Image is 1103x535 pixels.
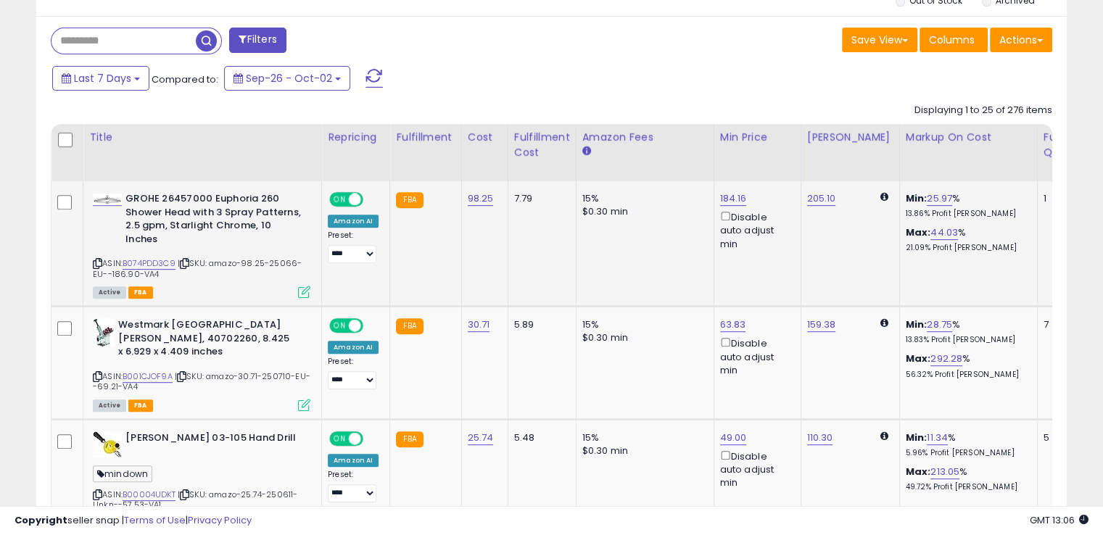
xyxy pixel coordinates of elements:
[246,71,332,86] span: Sep-26 - Oct-02
[720,335,790,377] div: Disable auto adjust min
[123,257,175,270] a: B074PDD3C9
[906,191,928,205] b: Min:
[128,286,153,299] span: FBA
[582,444,703,457] div: $0.30 min
[720,448,790,490] div: Disable auto adjust min
[807,318,836,332] a: 159.38
[927,191,952,206] a: 25.97
[123,370,173,383] a: B001CJOF9A
[920,28,988,52] button: Columns
[582,431,703,444] div: 15%
[1044,130,1094,160] div: Fulfillable Quantity
[906,335,1026,345] p: 13.83% Profit [PERSON_NAME]
[906,226,1026,253] div: %
[514,318,565,331] div: 5.89
[906,352,931,365] b: Max:
[906,130,1031,145] div: Markup on Cost
[929,33,975,47] span: Columns
[990,28,1052,52] button: Actions
[906,448,1026,458] p: 5.96% Profit [PERSON_NAME]
[396,130,455,145] div: Fulfillment
[328,231,379,263] div: Preset:
[906,225,931,239] b: Max:
[807,191,836,206] a: 205.10
[468,130,502,145] div: Cost
[89,130,315,145] div: Title
[93,318,115,347] img: 41bz+3YndxL._SL40_.jpg
[906,192,1026,219] div: %
[514,130,570,160] div: Fulfillment Cost
[328,454,379,467] div: Amazon AI
[93,399,126,412] span: All listings currently available for purchase on Amazon
[582,130,708,145] div: Amazon Fees
[93,431,122,457] img: 41R5V8PMeJL._SL40_.jpg
[906,209,1026,219] p: 13.86% Profit [PERSON_NAME]
[1044,192,1088,205] div: 1
[93,370,310,392] span: | SKU: amazo-30.71-250710-EU--69.21-VA4
[93,194,122,205] img: 314u5yMnn-L._SL40_.jpg
[582,331,703,344] div: $0.30 min
[906,370,1026,380] p: 56.32% Profit [PERSON_NAME]
[361,433,384,445] span: OFF
[582,192,703,205] div: 15%
[15,513,67,527] strong: Copyright
[582,145,591,158] small: Amazon Fees.
[906,318,1026,345] div: %
[93,489,297,510] span: | SKU: amazo-25.74-250611-Unkn--57.53-VA1
[328,357,379,389] div: Preset:
[720,431,747,445] a: 49.00
[582,205,703,218] div: $0.30 min
[93,318,310,410] div: ASIN:
[906,482,1026,492] p: 49.72% Profit [PERSON_NAME]
[328,215,379,228] div: Amazon AI
[720,318,746,332] a: 63.83
[118,318,294,362] b: Westmark [GEOGRAPHIC_DATA] [PERSON_NAME], 40702260, 8.425 x 6.929 x 4.409 inches
[15,514,252,528] div: seller snap | |
[906,465,1026,492] div: %
[224,66,350,91] button: Sep-26 - Oct-02
[1044,318,1088,331] div: 7
[331,433,349,445] span: ON
[93,465,152,482] span: mindown
[152,72,218,86] span: Compared to:
[124,513,186,527] a: Terms of Use
[52,66,149,91] button: Last 7 Days
[328,341,379,354] div: Amazon AI
[328,470,379,502] div: Preset:
[1030,513,1088,527] span: 2025-10-10 13:06 GMT
[229,28,286,53] button: Filters
[514,192,565,205] div: 7.79
[361,320,384,332] span: OFF
[396,192,423,208] small: FBA
[328,130,384,145] div: Repricing
[93,286,126,299] span: All listings currently available for purchase on Amazon
[720,209,790,251] div: Disable auto adjust min
[927,431,948,445] a: 11.34
[930,352,962,366] a: 292.28
[188,513,252,527] a: Privacy Policy
[361,194,384,206] span: OFF
[74,71,131,86] span: Last 7 Days
[1044,431,1088,444] div: 5
[468,431,494,445] a: 25.74
[906,352,1026,379] div: %
[906,465,931,478] b: Max:
[396,318,423,334] small: FBA
[514,431,565,444] div: 5.48
[930,465,959,479] a: 213.05
[914,104,1052,117] div: Displaying 1 to 25 of 276 items
[468,318,490,332] a: 30.71
[930,225,958,240] a: 44.03
[720,130,795,145] div: Min Price
[93,192,310,296] div: ASIN:
[842,28,917,52] button: Save View
[720,191,747,206] a: 184.16
[906,318,928,331] b: Min:
[906,431,928,444] b: Min:
[807,130,893,145] div: [PERSON_NAME]
[125,431,302,449] b: [PERSON_NAME] 03-105 Hand Drill
[582,318,703,331] div: 15%
[93,257,302,279] span: | SKU: amazo-98.25-25066-EU--186.90-VA4
[128,399,153,412] span: FBA
[906,243,1026,253] p: 21.09% Profit [PERSON_NAME]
